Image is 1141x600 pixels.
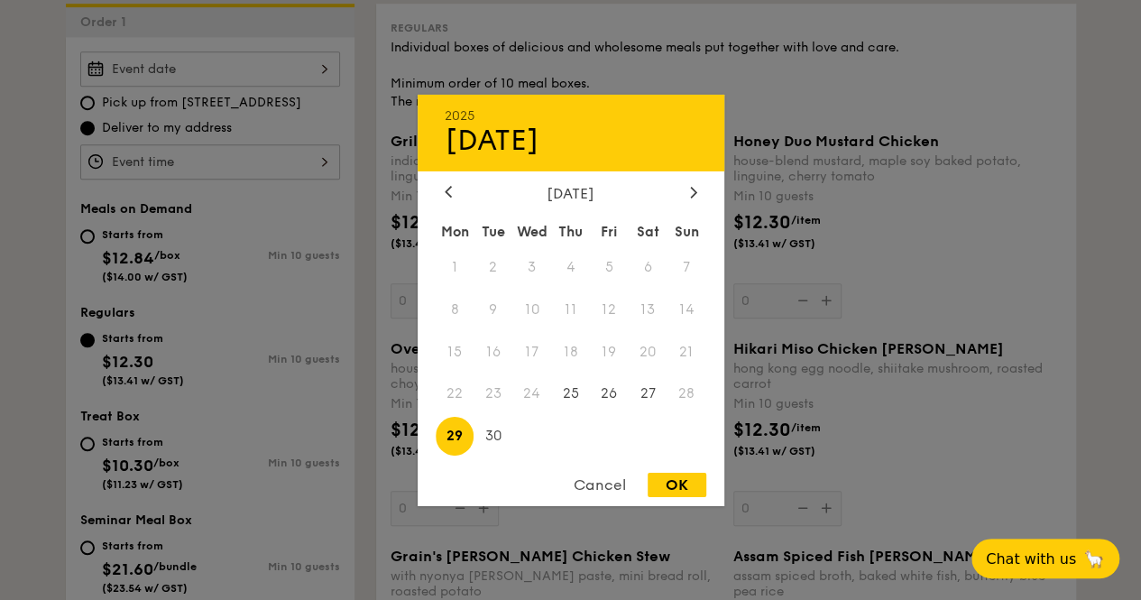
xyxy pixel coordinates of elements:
[512,332,551,371] span: 17
[629,332,667,371] span: 20
[445,184,697,201] div: [DATE]
[667,374,706,413] span: 28
[551,374,590,413] span: 25
[667,215,706,247] div: Sun
[971,539,1119,578] button: Chat with us🦙
[556,473,644,497] div: Cancel
[551,247,590,286] span: 4
[474,417,512,456] span: 30
[436,247,474,286] span: 1
[590,215,629,247] div: Fri
[986,550,1076,568] span: Chat with us
[474,332,512,371] span: 16
[445,123,697,157] div: [DATE]
[551,332,590,371] span: 18
[551,290,590,328] span: 11
[667,247,706,286] span: 7
[590,247,629,286] span: 5
[436,332,474,371] span: 15
[629,290,667,328] span: 13
[629,215,667,247] div: Sat
[474,247,512,286] span: 2
[1083,549,1105,569] span: 🦙
[629,247,667,286] span: 6
[590,332,629,371] span: 19
[667,332,706,371] span: 21
[648,473,706,497] div: OK
[436,290,474,328] span: 8
[474,290,512,328] span: 9
[436,374,474,413] span: 22
[512,215,551,247] div: Wed
[551,215,590,247] div: Thu
[436,417,474,456] span: 29
[590,374,629,413] span: 26
[436,215,474,247] div: Mon
[474,215,512,247] div: Tue
[445,107,697,123] div: 2025
[512,290,551,328] span: 10
[590,290,629,328] span: 12
[629,374,667,413] span: 27
[474,374,512,413] span: 23
[512,374,551,413] span: 24
[667,290,706,328] span: 14
[512,247,551,286] span: 3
